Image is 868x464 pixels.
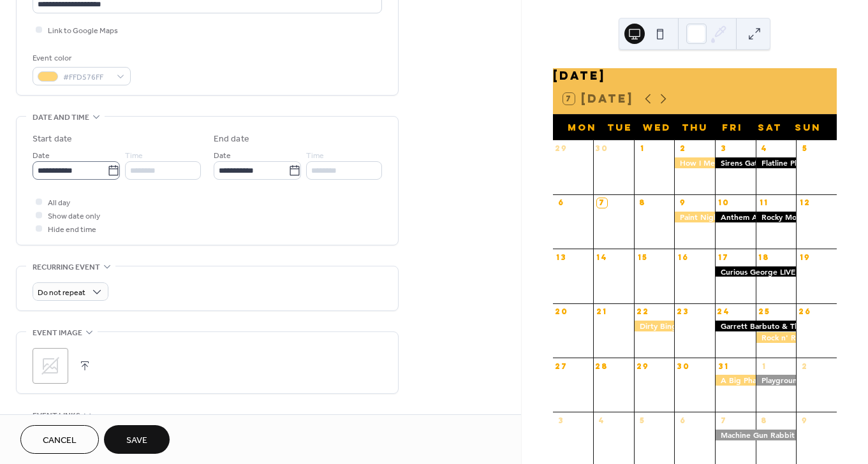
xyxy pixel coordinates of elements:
span: Recurring event [33,261,100,274]
button: Cancel [20,425,99,454]
div: Playground Zone LIVE at The Trop! [756,375,797,386]
div: Machine Gun Rabbit LIVE at The Trop! [715,430,796,440]
div: Rock n' Roll Drag Brunch! [756,332,797,343]
div: 5 [638,416,647,425]
div: 10 [719,198,728,208]
div: Event color [33,52,128,65]
span: Do not repeat [38,286,85,300]
div: 29 [638,361,647,371]
div: Wed [638,115,676,140]
div: 22 [638,307,647,317]
span: Hide end time [48,223,96,236]
div: 5 [800,144,809,154]
span: Event image [33,326,82,340]
div: 28 [597,361,607,371]
span: Save [126,434,147,447]
div: 11 [760,198,769,208]
div: 2 [800,361,809,371]
div: 26 [800,307,809,317]
div: Start date [33,133,72,146]
div: 31 [719,361,728,371]
div: Dirty Bingo Hosted by Patti & John! [634,321,675,331]
span: Date and time [33,111,89,124]
div: Sun [789,115,827,140]
span: Time [306,149,324,163]
div: 3 [719,144,728,154]
div: 30 [597,144,607,154]
div: 6 [557,198,566,208]
div: 1 [638,144,647,154]
div: 30 [678,361,688,371]
div: Sirens Gate Band LIVE at The Trop! [715,157,756,168]
div: 18 [760,252,769,262]
div: 23 [678,307,688,317]
div: 3 [557,416,566,425]
div: 16 [678,252,688,262]
div: Paint Night at The Trop! [674,212,715,222]
div: Thu [676,115,714,140]
div: Flatline Phoenix LIVE at The Trop! [756,157,797,168]
span: Link to Google Maps [48,24,118,38]
div: 20 [557,307,566,317]
div: 25 [760,307,769,317]
span: All day [48,196,70,210]
div: 8 [760,416,769,425]
div: 19 [800,252,809,262]
div: 17 [719,252,728,262]
div: Anthem Avenue LIVE at The Trop! [715,212,756,222]
div: 4 [760,144,769,154]
div: 8 [638,198,647,208]
div: 12 [800,198,809,208]
div: Garrett Barbuto & The Hot Pursuit LIVE at The Trop! [715,321,796,331]
span: #FFD576FF [63,71,110,84]
div: 4 [597,416,607,425]
div: Rocky Mountain Fever LIVE at The Trop! [756,212,797,222]
div: 7 [597,198,607,208]
div: End date [214,133,249,146]
div: 24 [719,307,728,317]
div: How I Met Your Mother Trivia at The Trop! [674,157,715,168]
span: Cancel [43,434,77,447]
span: Date [214,149,231,163]
div: [DATE] [553,68,837,83]
div: Curious George LIVE at The Trop! [715,266,796,277]
div: 15 [638,252,647,262]
div: Sat [751,115,789,140]
button: Save [104,425,170,454]
div: 7 [719,416,728,425]
div: 14 [597,252,607,262]
div: A Big Pharma Halloween Party at The Trop! [715,375,756,386]
div: 6 [678,416,688,425]
div: Tue [601,115,638,140]
div: Fri [714,115,751,140]
div: 13 [557,252,566,262]
div: 1 [760,361,769,371]
span: Date [33,149,50,163]
div: 9 [800,416,809,425]
div: 9 [678,198,688,208]
div: ; [33,348,68,384]
div: 21 [597,307,607,317]
span: Show date only [48,210,100,223]
span: Event links [33,409,80,423]
div: 2 [678,144,688,154]
div: 29 [557,144,566,154]
div: 27 [557,361,566,371]
div: Mon [563,115,601,140]
span: Time [125,149,143,163]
